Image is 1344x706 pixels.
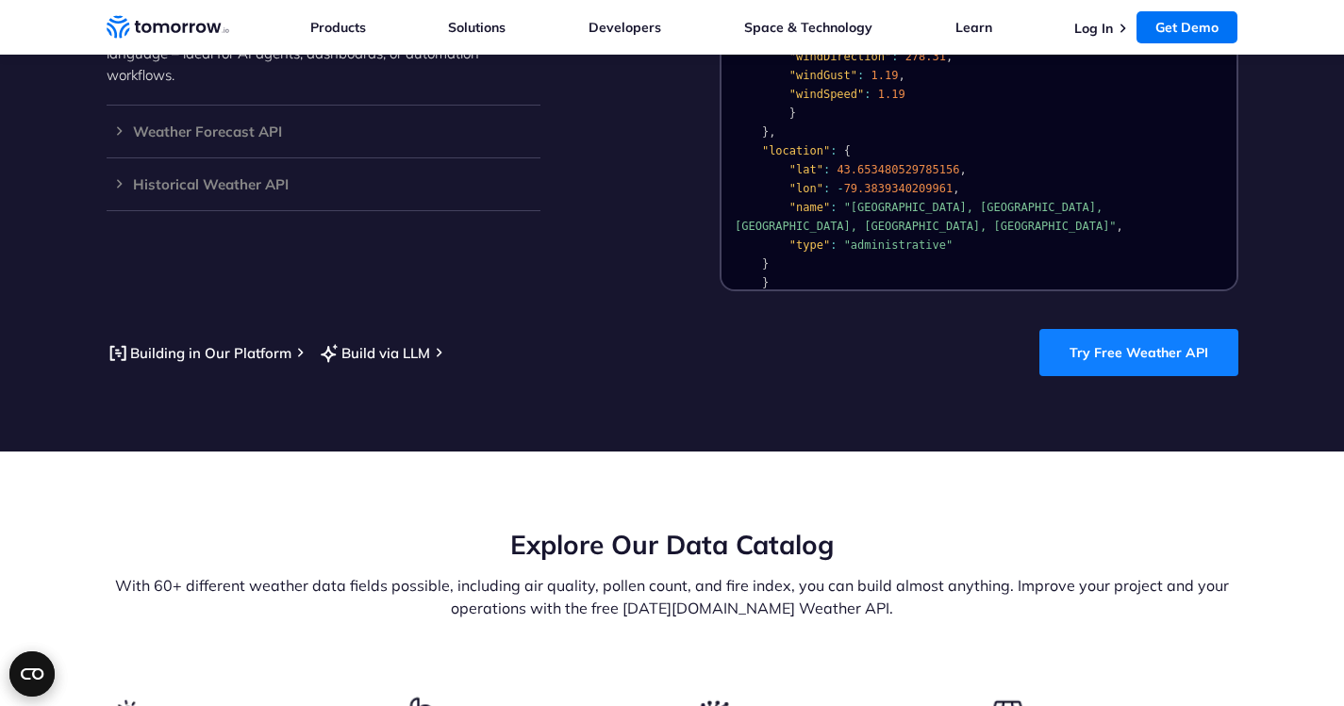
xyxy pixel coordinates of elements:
span: , [898,69,904,82]
span: 1.19 [871,69,898,82]
button: Open CMP widget [9,651,55,697]
a: Products [310,19,366,36]
a: Learn [955,19,992,36]
h3: Historical Weather API [107,177,540,191]
span: } [761,276,768,289]
span: "location" [761,144,829,157]
h2: Explore Our Data Catalog [107,527,1238,563]
a: Home link [107,13,229,41]
span: : [830,201,837,214]
a: Get Demo [1137,11,1237,43]
span: } [761,257,768,271]
span: , [769,125,775,139]
span: } [788,107,795,120]
span: } [761,125,768,139]
span: : [891,50,898,63]
a: Solutions [448,19,506,36]
span: 43.653480529785156 [837,163,959,176]
span: "[GEOGRAPHIC_DATA], [GEOGRAPHIC_DATA], [GEOGRAPHIC_DATA], [GEOGRAPHIC_DATA], [GEOGRAPHIC_DATA]" [735,201,1117,233]
span: "lon" [788,182,822,195]
a: Space & Technology [744,19,872,36]
a: Log In [1074,20,1113,37]
a: Try Free Weather API [1039,329,1238,376]
span: { [843,144,850,157]
span: "windDirection" [788,50,890,63]
span: : [822,163,829,176]
span: "windSpeed" [788,88,863,101]
span: "name" [788,201,829,214]
span: , [953,182,959,195]
a: Building in Our Platform [107,341,291,365]
span: : [864,88,871,101]
span: , [1116,220,1122,233]
span: : [857,69,864,82]
span: : [830,144,837,157]
span: - [837,182,843,195]
span: , [959,163,966,176]
h3: Weather Forecast API [107,124,540,139]
span: : [830,238,837,252]
p: With 60+ different weather data fields possible, including air quality, pollen count, and fire in... [107,574,1238,619]
span: : [822,182,829,195]
span: 1.19 [877,88,904,101]
a: Build via LLM [318,341,430,365]
span: "administrative" [843,238,953,252]
a: Developers [589,19,661,36]
span: "lat" [788,163,822,176]
span: "type" [788,238,829,252]
span: 278.31 [904,50,945,63]
span: , [946,50,953,63]
span: 79.3839340209961 [843,182,953,195]
span: "windGust" [788,69,856,82]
